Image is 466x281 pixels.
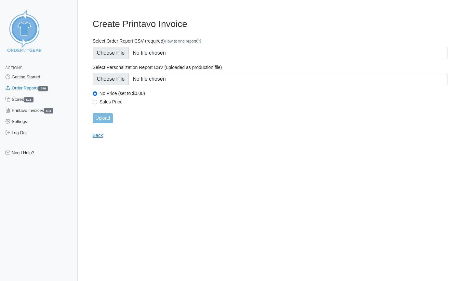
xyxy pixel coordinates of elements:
h3: Create Printavo Invoice [93,19,447,30]
span: 694 [44,108,53,114]
label: No Price (set to $0.00) [100,90,447,96]
a: How to find report [165,39,202,44]
label: Select Order Report CSV (required) [93,38,447,44]
input: Upload [93,113,113,123]
span: 696 [38,86,48,91]
a: Back [93,133,103,138]
span: Actions [5,66,22,70]
label: Sales Price [100,99,447,105]
span: 521 [24,97,33,102]
label: Select Personalization Report CSV (uploaded as production file) [93,64,447,70]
